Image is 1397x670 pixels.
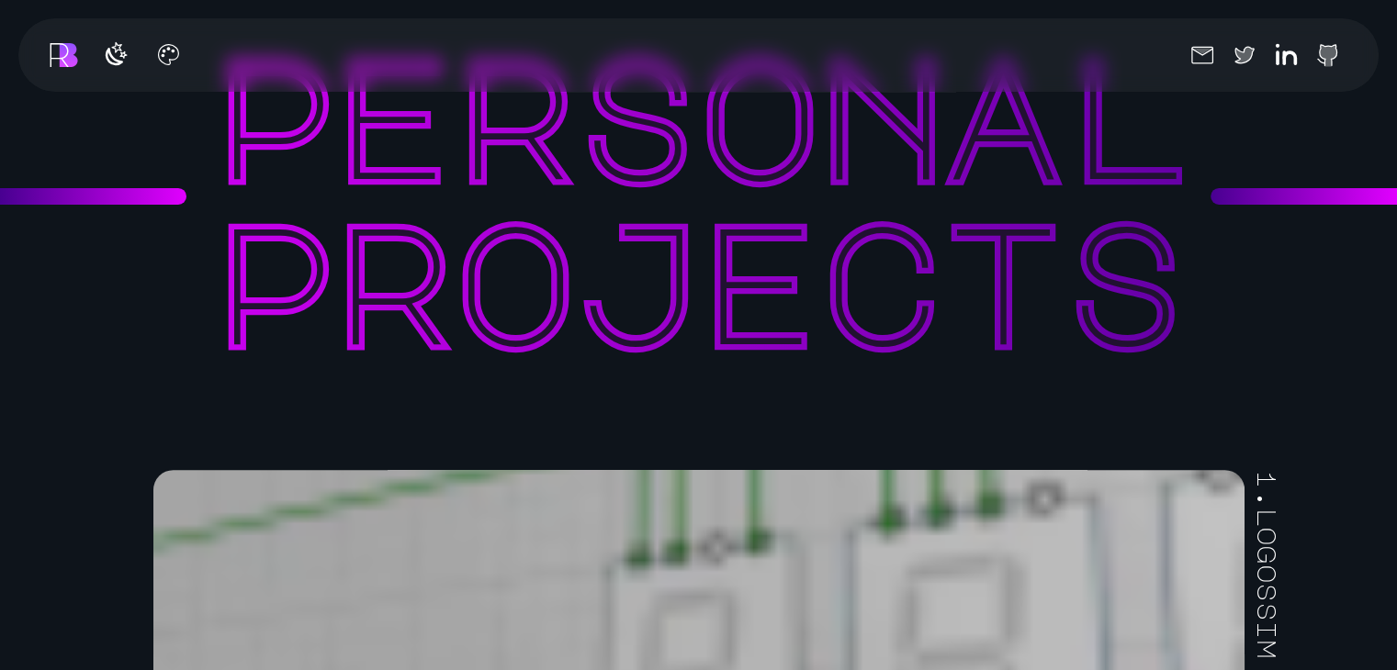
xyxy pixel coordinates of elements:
[1065,30,1187,195] span: l
[577,30,699,195] span: s
[455,30,577,195] span: r
[211,30,333,195] span: p
[332,30,455,195] span: e
[211,195,333,361] span: p
[699,195,821,361] span: e
[332,195,455,361] span: r
[577,195,699,361] span: j
[942,30,1065,195] span: a
[455,195,577,361] span: o
[699,30,821,195] span: o
[820,195,942,361] span: c
[942,195,1065,361] span: t
[820,30,942,195] span: n
[1065,195,1187,361] span: s
[1245,471,1290,659] span: 1 . logossim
